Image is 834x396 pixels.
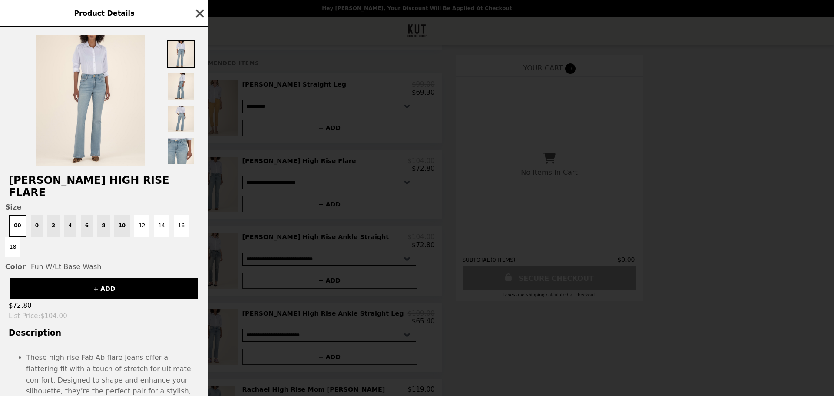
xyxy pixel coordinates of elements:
span: Product Details [74,9,134,17]
span: $104.00 [40,312,67,320]
span: Size [5,203,203,211]
button: + ADD [10,278,198,299]
span: Color [5,263,26,271]
img: Thumbnail 4 [167,137,195,165]
img: Thumbnail 3 [167,105,195,133]
img: Thumbnail 1 [167,40,195,68]
button: 00 [9,215,26,237]
div: Fun W/Lt Base Wash [5,263,203,271]
button: 16 [174,215,189,237]
img: 00 / Fun W/Lt Base Wash [36,35,145,166]
button: 14 [154,215,169,237]
button: 12 [134,215,149,237]
img: Thumbnail 2 [167,73,195,100]
button: 18 [5,237,20,257]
